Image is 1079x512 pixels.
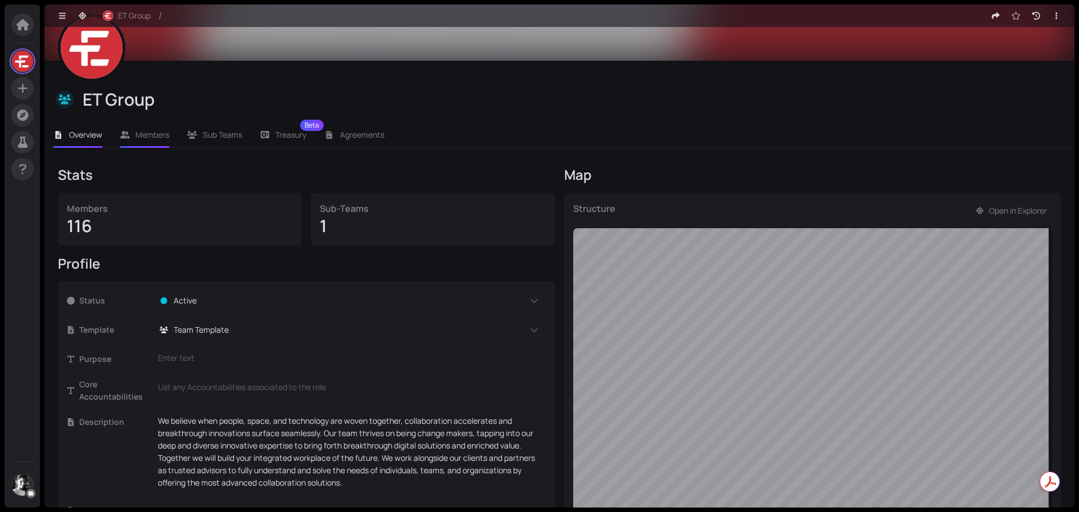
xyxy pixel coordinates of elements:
[203,129,242,140] span: Sub Teams
[158,352,539,364] div: Enter text
[69,129,102,140] span: Overview
[79,353,151,365] span: Purpose
[67,202,293,215] div: Members
[58,255,555,273] div: Profile
[275,131,306,139] span: Treasury
[103,11,113,21] img: r-RjKx4yED.jpeg
[564,166,1062,184] div: Map
[83,89,1059,110] div: ET Group
[135,129,169,140] span: Members
[67,215,293,237] div: 116
[300,120,324,131] sup: Beta
[58,166,555,184] div: Stats
[989,205,1047,217] span: Open in Explorer
[174,324,229,336] span: Team Template
[79,378,151,403] span: Core Accountabilities
[61,17,123,79] img: sxiwkZVnJ8.jpeg
[320,202,546,215] div: Sub-Teams
[97,7,156,25] button: ET Group
[340,129,384,140] span: Agreements
[79,416,151,428] span: Description
[79,294,151,307] span: Status
[174,294,197,307] span: Active
[12,51,33,72] img: LsfHRQdbm8.jpeg
[118,10,151,22] span: ET Group
[12,474,33,496] img: iZXE43EJ2l.jpeg
[970,202,1053,220] button: Open in Explorer
[573,202,615,228] div: Structure
[320,215,546,237] div: 1
[158,381,539,393] div: List any Accountabilities associated to the role
[158,415,539,489] p: We believe when people, space, and technology are woven together, collaboration accelerates and b...
[79,324,151,336] span: Template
